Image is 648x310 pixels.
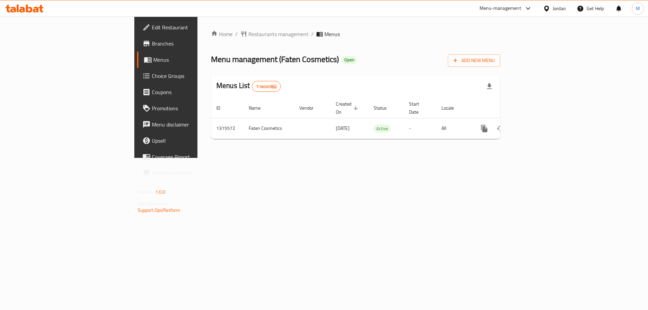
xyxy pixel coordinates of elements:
[137,149,243,165] a: Coverage Report
[342,57,357,63] span: Open
[336,124,350,133] span: [DATE]
[152,169,237,177] span: Grocery Checklist
[324,30,340,38] span: Menus
[249,104,269,112] span: Name
[492,120,509,137] button: Change Status
[137,52,243,68] a: Menus
[152,23,237,31] span: Edit Restaurant
[216,81,281,92] h2: Menus List
[553,5,566,12] div: Jordan
[448,54,500,67] button: Add New Menu
[409,100,428,116] span: Start Date
[336,100,360,116] span: Created On
[481,78,497,94] div: Export file
[152,88,237,96] span: Coupons
[138,188,154,196] span: Version:
[476,120,492,137] button: more
[240,30,308,38] a: Restaurants management
[152,104,237,112] span: Promotions
[137,35,243,52] a: Branches
[152,72,237,80] span: Choice Groups
[137,68,243,84] a: Choice Groups
[480,4,521,12] div: Menu-management
[441,104,463,112] span: Locale
[404,118,436,139] td: -
[138,199,169,208] span: Get support on:
[211,30,500,38] nav: breadcrumb
[152,153,237,161] span: Coverage Report
[374,104,396,112] span: Status
[374,125,391,133] span: Active
[152,120,237,129] span: Menu disclaimer
[243,118,294,139] td: Faten Cosmetics
[342,56,357,64] div: Open
[471,98,546,118] th: Actions
[216,104,229,112] span: ID
[211,52,339,67] span: Menu management ( Faten Cosmetics )
[211,98,546,139] table: enhanced table
[248,30,308,38] span: Restaurants management
[299,104,322,112] span: Vendor
[138,206,181,215] a: Support.OpsPlatform
[137,84,243,100] a: Coupons
[137,116,243,133] a: Menu disclaimer
[252,81,281,92] div: Total records count
[137,19,243,35] a: Edit Restaurant
[137,165,243,181] a: Grocery Checklist
[152,137,237,145] span: Upsell
[636,5,640,12] span: M
[436,118,471,139] td: All
[137,133,243,149] a: Upsell
[453,56,495,65] span: Add New Menu
[152,39,237,48] span: Branches
[153,56,237,64] span: Menus
[252,83,281,90] span: 1 record(s)
[155,188,166,196] span: 1.0.0
[137,100,243,116] a: Promotions
[311,30,314,38] li: /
